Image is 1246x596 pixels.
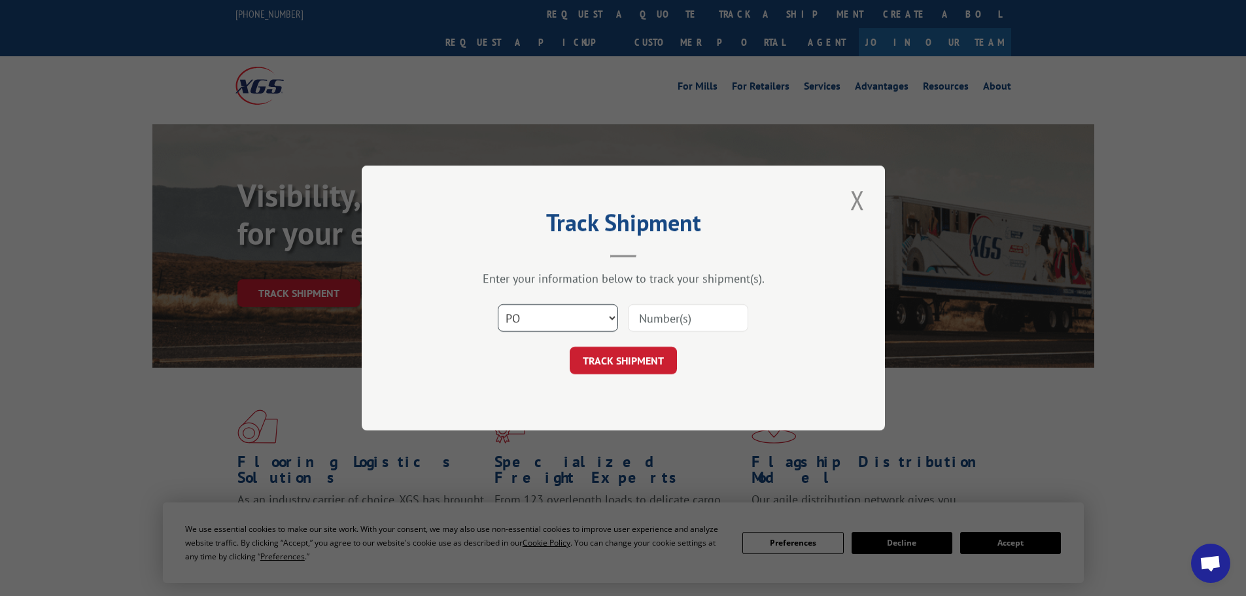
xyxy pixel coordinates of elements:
button: TRACK SHIPMENT [570,347,677,374]
input: Number(s) [628,304,748,332]
a: Open chat [1191,544,1230,583]
div: Enter your information below to track your shipment(s). [427,271,820,286]
h2: Track Shipment [427,213,820,238]
button: Close modal [846,182,869,218]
